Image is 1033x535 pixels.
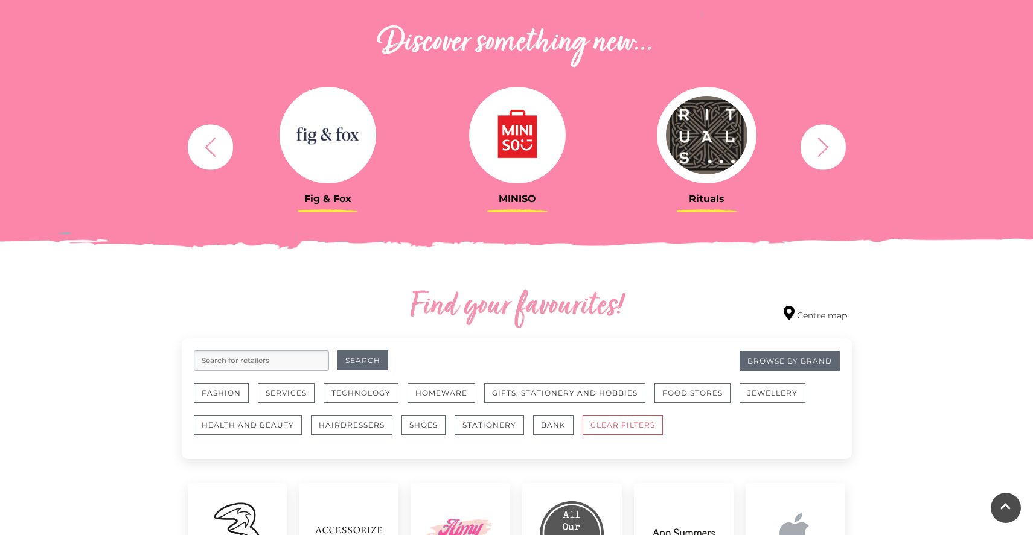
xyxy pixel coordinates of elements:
button: Stationery [455,415,524,435]
button: Health and Beauty [194,415,302,435]
button: Homeware [408,383,475,403]
button: Technology [324,383,398,403]
a: Homeware [408,383,484,415]
button: Services [258,383,315,403]
button: Jewellery [740,383,805,403]
a: Gifts, Stationery and Hobbies [484,383,654,415]
h2: Discover something new... [182,24,852,63]
a: Bank [533,415,583,447]
a: CLEAR FILTERS [583,415,672,447]
input: Search for retailers [194,350,329,371]
a: Health and Beauty [194,415,311,447]
a: Stationery [455,415,533,447]
button: CLEAR FILTERS [583,415,663,435]
h3: Fig & Fox [242,193,414,204]
a: Shoes [401,415,455,447]
a: Fig & Fox [242,87,414,204]
a: Centre map [784,306,847,322]
button: Shoes [401,415,446,435]
button: Fashion [194,383,249,403]
a: Rituals [621,87,793,204]
a: Services [258,383,324,415]
a: Browse By Brand [740,351,840,371]
a: MINISO [432,87,603,204]
h3: Rituals [621,193,793,204]
button: Food Stores [654,383,731,403]
button: Search [337,350,388,370]
h2: Find your favourites! [296,288,737,326]
button: Hairdressers [311,415,392,435]
a: Technology [324,383,408,415]
button: Gifts, Stationery and Hobbies [484,383,645,403]
button: Bank [533,415,574,435]
a: Fashion [194,383,258,415]
a: Food Stores [654,383,740,415]
a: Jewellery [740,383,814,415]
a: Hairdressers [311,415,401,447]
h3: MINISO [432,193,603,204]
